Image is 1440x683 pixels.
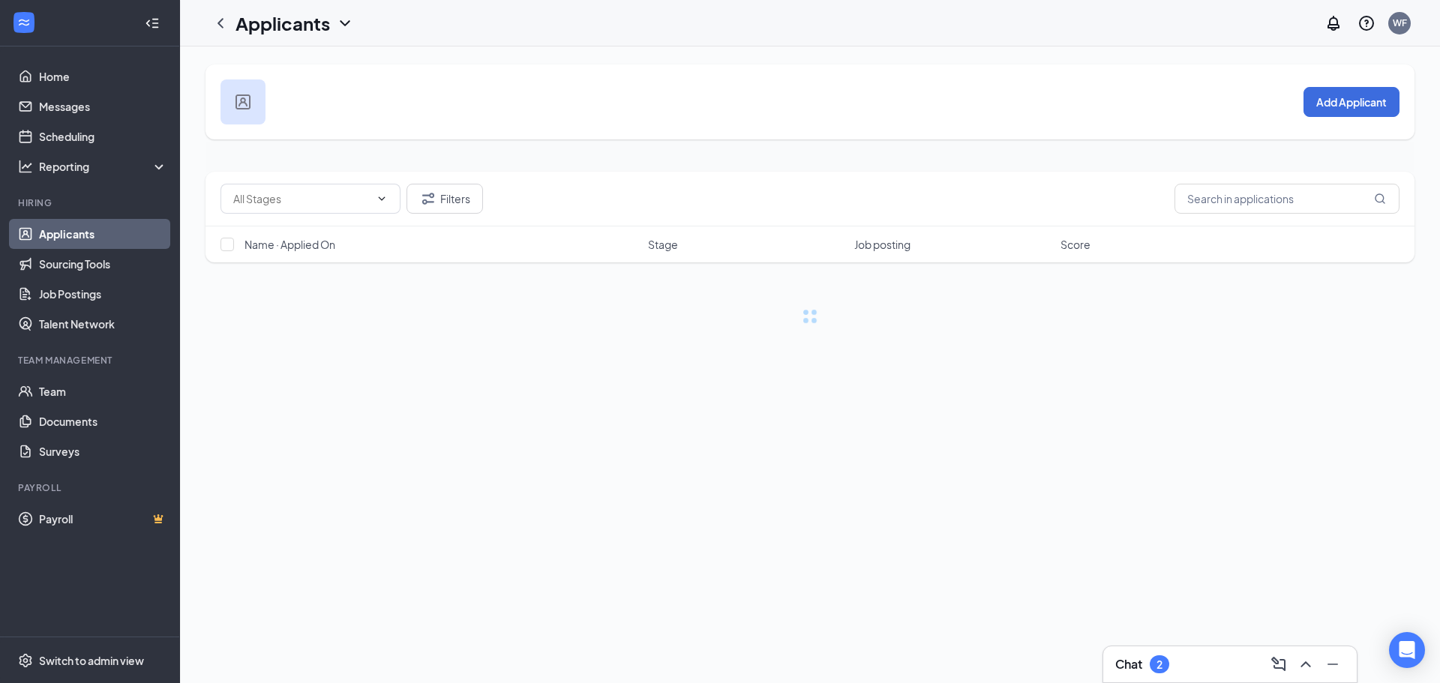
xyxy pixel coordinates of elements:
[39,121,167,151] a: Scheduling
[39,219,167,249] a: Applicants
[211,14,229,32] svg: ChevronLeft
[18,354,164,367] div: Team Management
[39,504,167,534] a: PayrollCrown
[39,159,168,174] div: Reporting
[39,91,167,121] a: Messages
[145,16,160,31] svg: Collapse
[1115,656,1142,673] h3: Chat
[1156,658,1162,671] div: 2
[406,184,483,214] button: Filter Filters
[1294,652,1318,676] button: ChevronUp
[1374,193,1386,205] svg: MagnifyingGlass
[1321,652,1345,676] button: Minimize
[244,237,335,252] span: Name · Applied On
[18,196,164,209] div: Hiring
[18,159,33,174] svg: Analysis
[235,10,330,36] h1: Applicants
[336,14,354,32] svg: ChevronDown
[39,436,167,466] a: Surveys
[18,653,33,668] svg: Settings
[18,481,164,494] div: Payroll
[1267,652,1291,676] button: ComposeMessage
[1060,237,1090,252] span: Score
[235,94,250,109] img: user icon
[1270,655,1288,673] svg: ComposeMessage
[233,190,370,207] input: All Stages
[39,249,167,279] a: Sourcing Tools
[376,193,388,205] svg: ChevronDown
[1174,184,1399,214] input: Search in applications
[1324,655,1342,673] svg: Minimize
[39,406,167,436] a: Documents
[39,309,167,339] a: Talent Network
[1393,16,1407,29] div: WF
[648,237,678,252] span: Stage
[39,61,167,91] a: Home
[1324,14,1342,32] svg: Notifications
[1297,655,1315,673] svg: ChevronUp
[39,376,167,406] a: Team
[1357,14,1375,32] svg: QuestionInfo
[16,15,31,30] svg: WorkstreamLogo
[39,279,167,309] a: Job Postings
[39,653,144,668] div: Switch to admin view
[1389,632,1425,668] div: Open Intercom Messenger
[419,190,437,208] svg: Filter
[1303,87,1399,117] button: Add Applicant
[854,237,910,252] span: Job posting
